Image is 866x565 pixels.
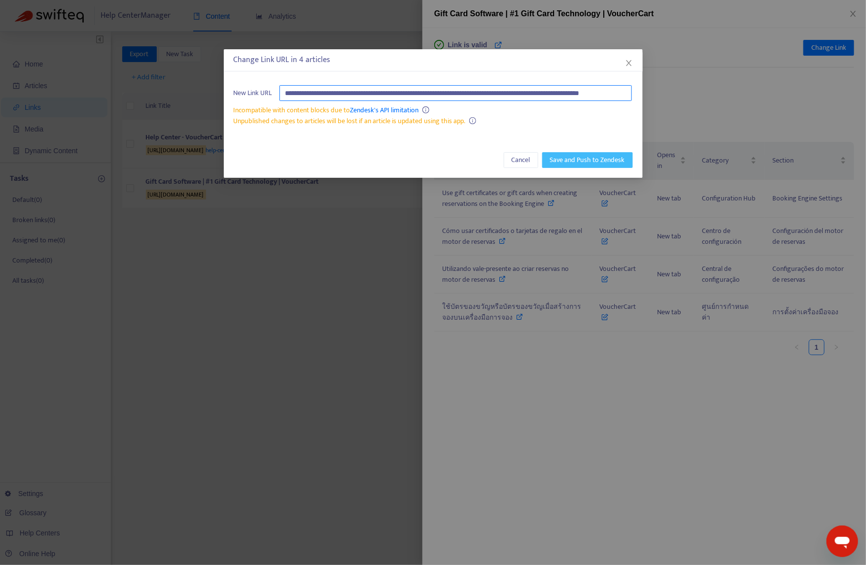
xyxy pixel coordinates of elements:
[234,88,272,99] span: New Link URL
[625,59,633,67] span: close
[469,117,476,124] span: info-circle
[422,106,429,113] span: info-circle
[542,152,633,168] button: Save and Push to Zendesk
[234,54,633,66] div: Change Link URL in 4 articles
[504,152,538,168] button: Cancel
[550,155,625,166] span: Save and Push to Zendesk
[234,115,466,127] span: Unpublished changes to articles will be lost if an article is updated using this app.
[827,526,858,557] iframe: Button to launch messaging window
[512,155,530,166] span: Cancel
[234,104,419,116] span: Incompatible with content blocks due to
[624,58,634,68] button: Close
[350,104,419,116] a: Zendesk's API limitation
